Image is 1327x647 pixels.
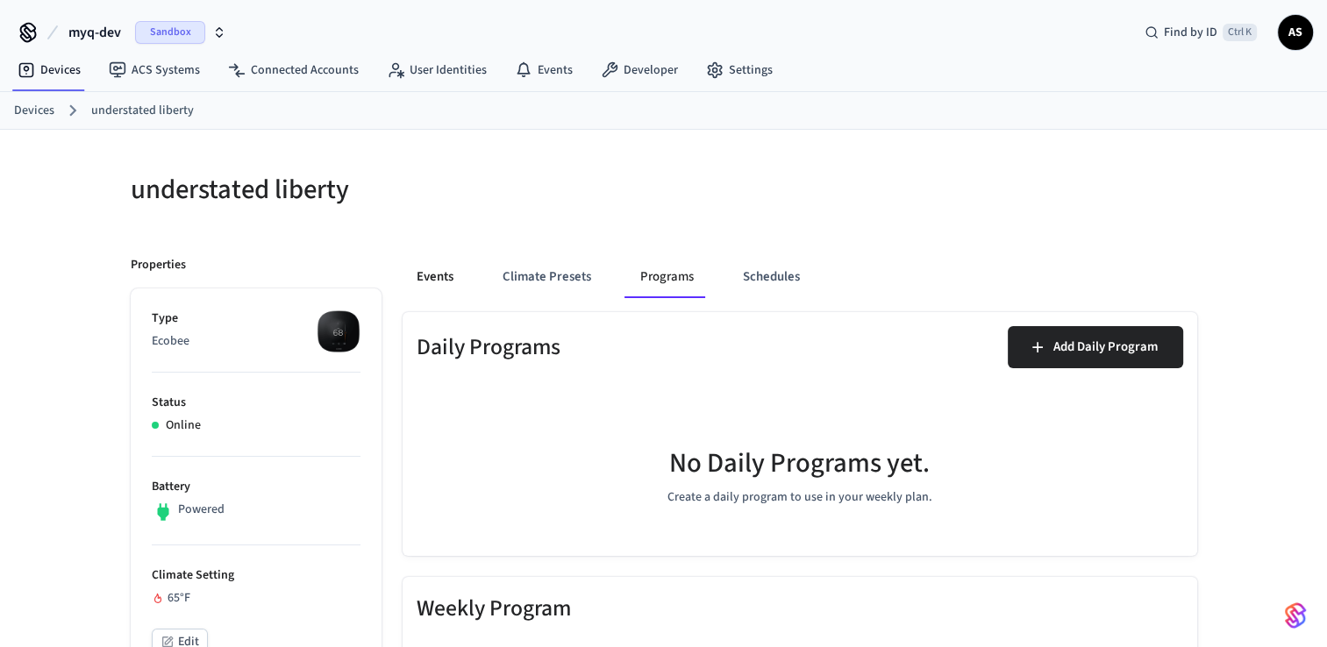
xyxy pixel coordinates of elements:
span: Find by ID [1164,24,1217,41]
div: 65°F [152,589,360,608]
h5: No Daily Programs yet. [669,445,930,481]
button: Events [403,256,467,298]
p: Type [152,309,360,328]
img: SeamLogoGradient.69752ec5.svg [1285,601,1306,629]
p: Status [152,394,360,412]
a: User Identities [373,54,501,86]
h6: Daily Programs [417,330,560,366]
a: understated liberty [91,102,194,120]
button: Programs [626,256,708,298]
img: ecobee_lite_3 [317,309,360,353]
p: Battery [152,478,360,496]
p: Ecobee [152,332,360,351]
a: Settings [692,54,787,86]
button: Add Daily Program [1008,326,1183,368]
p: Create a daily program to use in your weekly plan. [667,488,932,507]
button: Climate Presets [489,256,605,298]
a: Events [501,54,587,86]
button: Schedules [729,256,814,298]
span: Sandbox [135,21,205,44]
a: Developer [587,54,692,86]
a: ACS Systems [95,54,214,86]
span: Ctrl K [1223,24,1257,41]
span: AS [1280,17,1311,48]
h6: Weekly Program [417,591,571,627]
p: Climate Setting [152,566,360,585]
span: myq-dev [68,22,121,43]
div: Find by IDCtrl K [1131,17,1271,48]
button: AS [1278,15,1313,50]
a: Devices [14,102,54,120]
a: Connected Accounts [214,54,373,86]
a: Devices [4,54,95,86]
p: Powered [178,501,225,519]
p: Properties [131,256,186,274]
p: Online [166,416,201,435]
h5: understated liberty [131,172,653,208]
